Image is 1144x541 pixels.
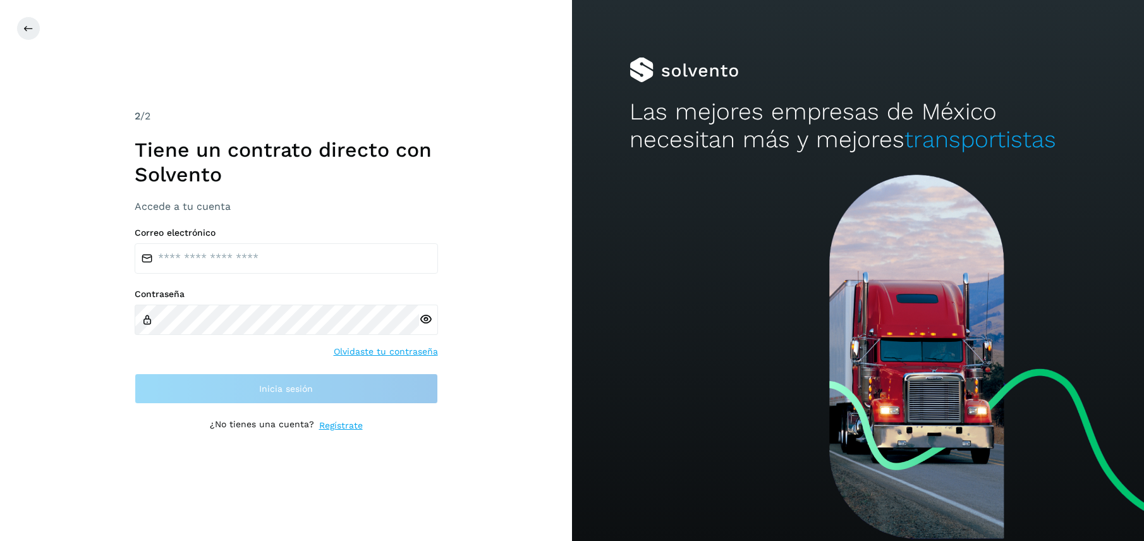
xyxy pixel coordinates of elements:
h3: Accede a tu cuenta [135,200,438,212]
label: Contraseña [135,289,438,300]
a: Olvidaste tu contraseña [334,345,438,358]
p: ¿No tienes una cuenta? [210,419,314,432]
span: transportistas [904,126,1056,153]
span: Inicia sesión [259,384,313,393]
label: Correo electrónico [135,228,438,238]
a: Regístrate [319,419,363,432]
button: Inicia sesión [135,374,438,404]
div: /2 [135,109,438,124]
h1: Tiene un contrato directo con Solvento [135,138,438,186]
h2: Las mejores empresas de México necesitan más y mejores [630,98,1087,154]
span: 2 [135,110,140,122]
